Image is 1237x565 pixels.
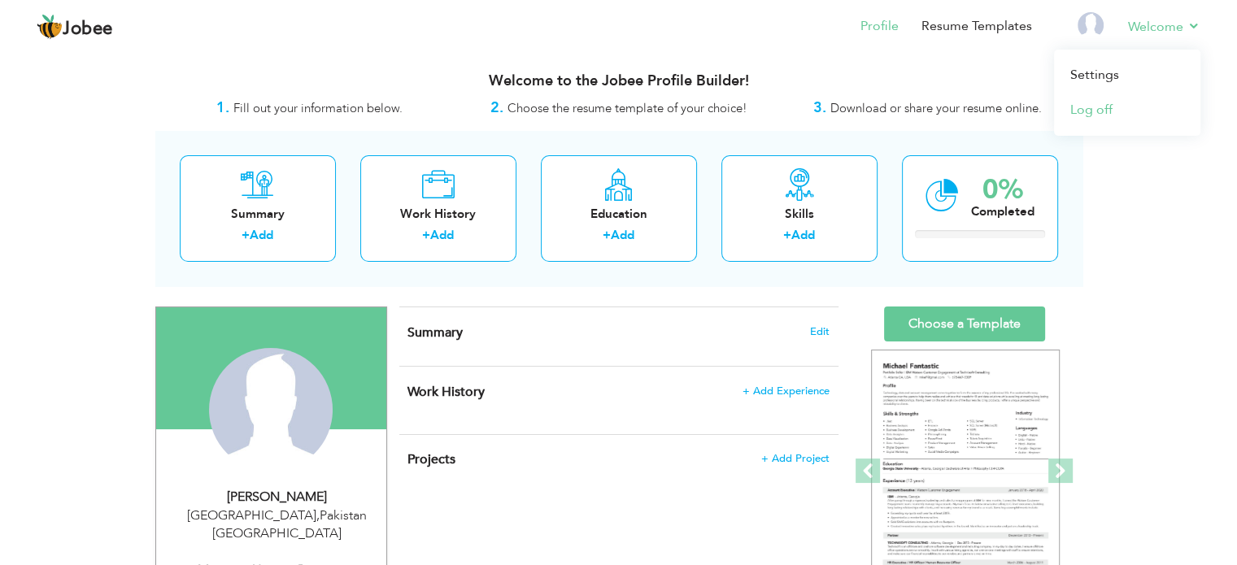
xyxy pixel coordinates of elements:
[1054,58,1200,93] a: Settings
[63,20,113,38] span: Jobee
[971,176,1034,203] div: 0%
[407,451,829,467] h4: This helps to highlight the project, tools and skills you have worked on.
[971,203,1034,220] div: Completed
[1128,17,1200,37] a: Welcome
[168,488,386,506] div: [PERSON_NAME]
[37,14,63,40] img: jobee.io
[1054,93,1200,128] a: Log off
[554,206,684,223] div: Education
[233,100,403,116] span: Fill out your information below.
[422,227,430,244] label: +
[860,17,899,36] a: Profile
[193,206,323,223] div: Summary
[921,17,1032,36] a: Resume Templates
[216,98,229,118] strong: 1.
[407,450,455,468] span: Projects
[209,348,333,472] img: Muhammad Ahmad
[430,227,454,243] a: Add
[734,206,865,223] div: Skills
[373,206,503,223] div: Work History
[603,227,611,244] label: +
[250,227,273,243] a: Add
[791,227,815,243] a: Add
[813,98,826,118] strong: 3.
[810,326,830,337] span: Edit
[783,227,791,244] label: +
[407,324,463,341] span: Summary
[407,383,485,401] span: Work History
[884,306,1045,341] a: Choose a Template
[242,227,250,244] label: +
[168,506,386,544] div: [GEOGRAPHIC_DATA] Pakistan [GEOGRAPHIC_DATA]
[407,324,829,341] h4: Adding a summary is a quick and easy way to highlight your experience and interests.
[1078,12,1104,38] img: Profile Img
[155,73,1082,89] h3: Welcome to the Jobee Profile Builder!
[407,384,829,400] h4: This helps to show the companies you have worked for.
[830,100,1042,116] span: Download or share your resume online.
[761,453,830,464] span: + Add Project
[507,100,747,116] span: Choose the resume template of your choice!
[37,14,113,40] a: Jobee
[316,506,320,524] span: ,
[611,227,634,243] a: Add
[743,385,830,397] span: + Add Experience
[490,98,503,118] strong: 2.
